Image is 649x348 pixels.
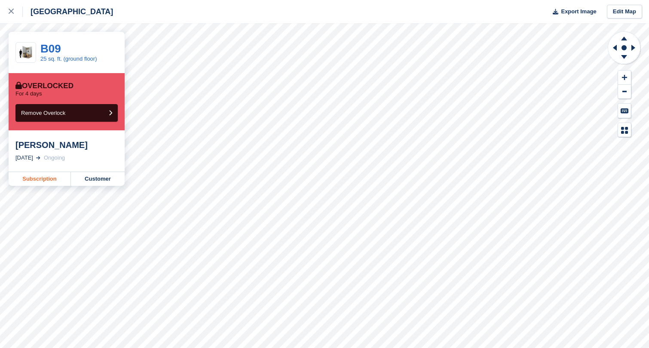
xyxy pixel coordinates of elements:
[21,110,65,116] span: Remove Overlock
[71,172,125,186] a: Customer
[36,156,40,160] img: arrow-right-light-icn-cde0832a797a2874e46488d9cf13f60e5c3a73dbe684e267c42b8395dfbc2abf.svg
[618,71,631,85] button: Zoom In
[40,55,97,62] a: 25 sq. ft. (ground floor)
[9,172,71,186] a: Subscription
[40,42,61,55] a: B09
[15,90,42,97] p: For 4 days
[23,6,113,17] div: [GEOGRAPHIC_DATA]
[607,5,642,19] a: Edit Map
[618,85,631,99] button: Zoom Out
[15,140,118,150] div: [PERSON_NAME]
[15,82,73,90] div: Overlocked
[15,154,33,162] div: [DATE]
[16,45,36,60] img: 25-sqft-unit.jpg
[561,7,596,16] span: Export Image
[15,104,118,122] button: Remove Overlock
[44,154,65,162] div: Ongoing
[548,5,597,19] button: Export Image
[618,123,631,137] button: Map Legend
[618,104,631,118] button: Keyboard Shortcuts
